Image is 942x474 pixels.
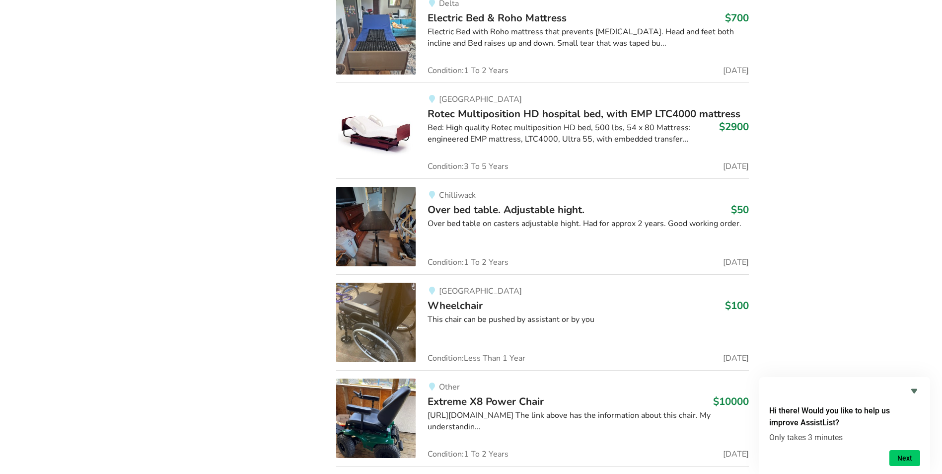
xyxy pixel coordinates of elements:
[731,203,749,216] h3: $50
[428,314,749,325] div: This chair can be pushed by assistant or by you
[908,385,920,397] button: Hide survey
[439,94,522,105] span: [GEOGRAPHIC_DATA]
[428,203,584,217] span: Over bed table. Adjustable hight.
[725,299,749,312] h3: $100
[336,379,416,458] img: mobility-extreme x8 power chair
[723,162,749,170] span: [DATE]
[428,450,508,458] span: Condition: 1 To 2 Years
[428,67,508,75] span: Condition: 1 To 2 Years
[723,258,749,266] span: [DATE]
[439,286,522,297] span: [GEOGRAPHIC_DATA]
[439,382,460,393] span: Other
[719,120,749,133] h3: $2900
[428,11,567,25] span: Electric Bed & Roho Mattress
[428,410,749,433] div: [URL][DOMAIN_NAME] The link above has the information about this chair. My understandin...
[428,395,544,408] span: Extreme X8 Power Chair
[723,450,749,458] span: [DATE]
[336,274,749,370] a: mobility-wheelchair [GEOGRAPHIC_DATA]Wheelchair$100This chair can be pushed by assistant or by yo...
[336,187,416,266] img: bedroom equipment-over bed table. adjustable hight.
[336,91,416,170] img: bedroom equipment-rotec multiposition hd hospital bed, with emp ltc4000 mattress
[428,107,740,121] span: Rotec Multiposition HD hospital bed, with EMP LTC4000 mattress
[889,450,920,466] button: Next question
[769,433,920,442] p: Only takes 3 minutes
[439,190,476,201] span: Chilliwack
[336,82,749,178] a: bedroom equipment-rotec multiposition hd hospital bed, with emp ltc4000 mattress[GEOGRAPHIC_DATA]...
[428,354,525,362] span: Condition: Less Than 1 Year
[713,395,749,408] h3: $10000
[428,258,508,266] span: Condition: 1 To 2 Years
[428,218,749,230] div: Over bed table on casters adjustable hight. Had for approx 2 years. Good working order.
[725,11,749,24] h3: $700
[336,283,416,362] img: mobility-wheelchair
[769,385,920,466] div: Hi there! Would you like to help us improve AssistList?
[723,67,749,75] span: [DATE]
[336,178,749,274] a: bedroom equipment-over bed table. adjustable hight. ChilliwackOver bed table. Adjustable hight.$5...
[428,162,508,170] span: Condition: 3 To 5 Years
[336,370,749,466] a: mobility-extreme x8 power chairOtherExtreme X8 Power Chair$10000[URL][DOMAIN_NAME] The link above...
[428,122,749,145] div: Bed: High quality Rotec multiposition HD bed, 500 lbs, 54 x 80 Mattress: engineered EMP mattress,...
[723,354,749,362] span: [DATE]
[769,405,920,429] h2: Hi there! Would you like to help us improve AssistList?
[428,26,749,49] div: Electric Bed with Roho mattress that prevents [MEDICAL_DATA]. Head and feet both incline and Bed ...
[428,299,483,313] span: Wheelchair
